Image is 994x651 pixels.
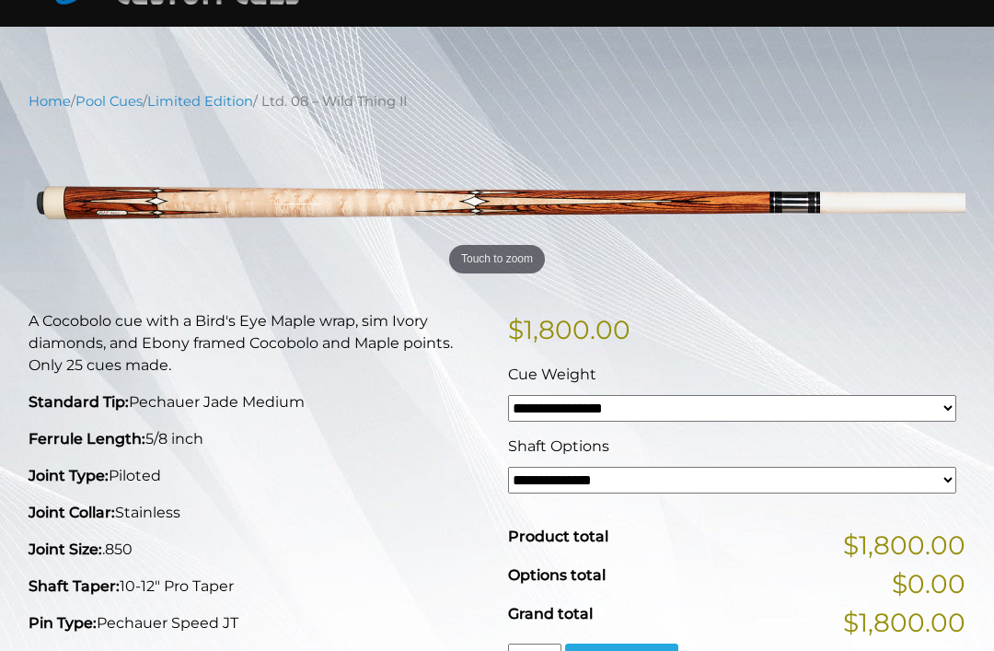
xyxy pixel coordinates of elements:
span: Shaft Options [508,437,609,455]
span: Options total [508,566,606,584]
span: $0.00 [892,564,965,603]
p: Pechauer Speed JT [29,612,486,634]
strong: Joint Type: [29,467,109,484]
strong: Ferrule Length: [29,430,145,448]
nav: Breadcrumb [29,91,965,111]
span: $1,800.00 [843,526,965,564]
p: A Cocobolo cue with a Bird's Eye Maple wrap, sim Ivory diamonds, and Ebony framed Cocobolo and Ma... [29,310,486,377]
p: Piloted [29,465,486,487]
p: Pechauer Jade Medium [29,391,486,413]
span: $1,800.00 [843,603,965,642]
span: Product total [508,528,608,545]
strong: Joint Collar: [29,504,115,521]
img: ltd-08-wild-thing-ii.png [29,125,965,281]
a: Home [29,93,71,110]
span: Cue Weight [508,366,596,383]
p: 10-12″ Pro Taper [29,575,486,598]
strong: Standard Tip: [29,393,129,411]
a: Limited Edition [147,93,253,110]
strong: Shaft Taper: [29,577,120,595]
bdi: 1,800.00 [508,314,630,345]
strong: Joint Size: [29,541,102,558]
p: Stainless [29,502,486,524]
span: Grand total [508,605,593,622]
strong: Pin Type: [29,614,97,632]
p: .850 [29,539,486,561]
a: Touch to zoom [29,125,965,281]
span: $ [508,314,524,345]
p: 5/8 inch [29,428,486,450]
a: Pool Cues [75,93,143,110]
